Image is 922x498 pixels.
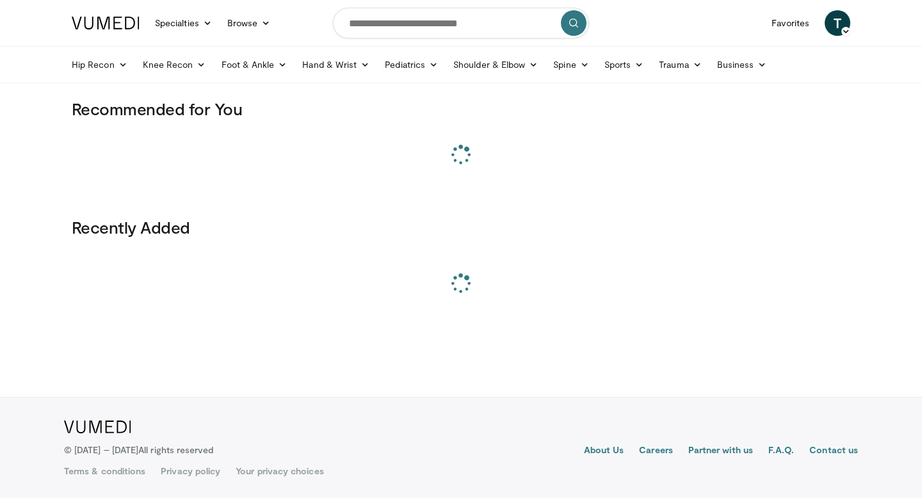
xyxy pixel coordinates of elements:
[64,421,131,433] img: VuMedi Logo
[446,52,546,77] a: Shoulder & Elbow
[64,465,145,478] a: Terms & conditions
[64,444,214,456] p: © [DATE] – [DATE]
[147,10,220,36] a: Specialties
[809,444,858,459] a: Contact us
[161,465,220,478] a: Privacy policy
[333,8,589,38] input: Search topics, interventions
[214,52,295,77] a: Foot & Ankle
[768,444,794,459] a: F.A.Q.
[764,10,817,36] a: Favorites
[72,99,850,119] h3: Recommended for You
[546,52,596,77] a: Spine
[651,52,709,77] a: Trauma
[377,52,446,77] a: Pediatrics
[639,444,673,459] a: Careers
[135,52,214,77] a: Knee Recon
[597,52,652,77] a: Sports
[64,52,135,77] a: Hip Recon
[72,17,140,29] img: VuMedi Logo
[709,52,775,77] a: Business
[825,10,850,36] a: T
[138,444,213,455] span: All rights reserved
[688,444,753,459] a: Partner with us
[220,10,279,36] a: Browse
[295,52,377,77] a: Hand & Wrist
[584,444,624,459] a: About Us
[236,465,323,478] a: Your privacy choices
[72,217,850,237] h3: Recently Added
